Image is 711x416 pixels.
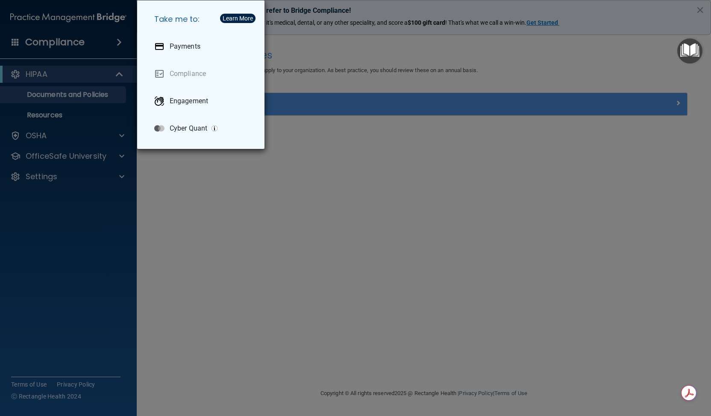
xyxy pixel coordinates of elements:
[170,124,207,133] p: Cyber Quant
[220,14,256,23] button: Learn More
[223,15,253,21] div: Learn More
[147,35,258,58] a: Payments
[677,38,702,64] button: Open Resource Center
[147,116,258,140] a: Cyber Quant
[147,89,258,113] a: Engagement
[147,62,258,86] a: Compliance
[170,97,208,105] p: Engagement
[147,7,258,31] h5: Take me to:
[170,42,200,51] p: Payments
